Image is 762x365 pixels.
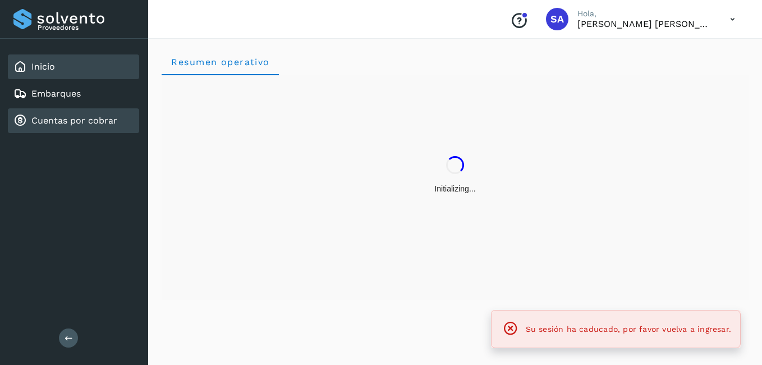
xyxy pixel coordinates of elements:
[31,88,81,99] a: Embarques
[577,9,712,19] p: Hola,
[526,325,731,334] span: Su sesión ha caducado, por favor vuelva a ingresar.
[31,61,55,72] a: Inicio
[8,108,139,133] div: Cuentas por cobrar
[171,57,270,67] span: Resumen operativo
[31,115,117,126] a: Cuentas por cobrar
[577,19,712,29] p: Saul Armando Palacios Martinez
[8,54,139,79] div: Inicio
[38,24,135,31] p: Proveedores
[8,81,139,106] div: Embarques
